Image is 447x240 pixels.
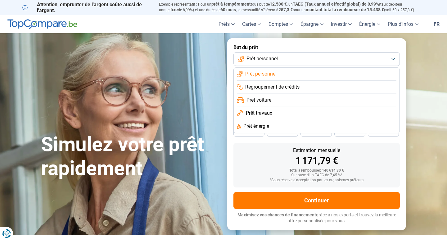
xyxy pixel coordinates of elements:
div: Estimation mensuelle [238,148,395,153]
button: Prêt personnel [233,52,400,66]
span: 24 mois [377,130,390,134]
div: 1 171,79 € [238,156,395,165]
span: 48 mois [242,130,256,134]
span: Prêt personnel [245,71,277,77]
span: Regroupement de crédits [245,84,300,90]
span: Prêt énergie [243,123,269,130]
a: Épargne [297,15,327,33]
span: Prêt voiture [246,97,271,104]
span: prêt à tempérament [211,2,251,7]
span: 257,3 € [278,7,293,12]
a: Cartes [238,15,265,33]
span: 60 mois [220,7,236,12]
div: Sur base d'un TAEG de 7,45 %* [238,173,395,178]
span: Prêt personnel [246,55,278,62]
span: 30 mois [343,130,357,134]
a: fr [430,15,443,33]
span: montant total à rembourser de 15.438 € [306,7,384,12]
h1: Simulez votre prêt rapidement [41,133,220,181]
span: 12.500 € [270,2,287,7]
button: Continuer [233,192,400,209]
a: Prêts [215,15,238,33]
span: 36 mois [309,130,323,134]
a: Investir [327,15,355,33]
p: Exemple représentatif : Pour un tous but de , un (taux débiteur annuel de 8,99%) et une durée de ... [159,2,425,13]
span: fixe [170,7,178,12]
p: Attention, emprunter de l'argent coûte aussi de l'argent. [22,2,151,13]
span: Maximisez vos chances de financement [237,212,316,217]
div: Total à rembourser: 140 614,80 € [238,168,395,173]
a: Énergie [355,15,384,33]
p: grâce à nos experts et trouvez la meilleure offre personnalisée pour vous. [233,212,400,224]
span: TAEG (Taux annuel effectif global) de 8,99% [293,2,379,7]
img: TopCompare [7,19,77,29]
a: Plus d'infos [384,15,422,33]
span: Prêt travaux [246,110,272,117]
a: Comptes [265,15,297,33]
span: 42 mois [276,130,289,134]
div: *Sous réserve d'acceptation par les organismes prêteurs [238,178,395,182]
label: But du prêt [233,44,400,50]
